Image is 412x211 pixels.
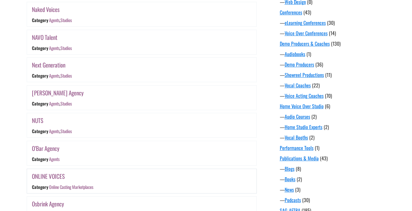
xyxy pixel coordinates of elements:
[280,165,390,172] div: —
[49,17,71,23] div: ,
[280,82,390,89] div: —
[49,17,59,23] a: Agents
[280,123,390,131] div: —
[60,72,71,79] a: Studios
[32,128,48,135] div: Category
[324,123,329,131] span: (2)
[280,50,390,58] div: —
[280,71,390,79] div: —
[32,72,48,79] div: Category
[309,134,314,141] span: (2)
[280,19,390,26] div: —
[295,186,300,193] span: (3)
[32,88,84,97] a: [PERSON_NAME] Agency
[32,116,43,125] a: NUTS
[285,61,314,68] a: Demo Producers
[312,82,320,89] span: (22)
[280,40,330,47] a: Demo Producers & Coaches
[49,184,93,190] a: Online Casting Marketplaces
[303,9,311,16] span: (43)
[32,172,65,181] a: ONLINE VOICES
[285,186,294,193] a: News
[280,29,390,37] div: —
[280,175,390,183] div: —
[325,102,330,110] span: (6)
[32,144,60,153] a: O’Bar Agency
[329,29,336,37] span: (14)
[280,113,390,120] div: —
[32,100,48,107] div: Category
[32,156,48,162] div: Category
[302,196,310,204] span: (30)
[280,186,390,193] div: —
[280,102,324,110] a: Home Voice Over Studio
[325,71,332,79] span: (11)
[285,92,324,99] a: Voice Acting Coaches
[32,184,48,190] div: Category
[280,9,302,16] a: Conferences
[285,19,326,26] a: eLearning Conferences
[49,156,59,162] a: Agents
[311,113,317,120] span: (2)
[285,71,324,79] a: Showreel Productions
[60,100,71,107] a: Studios
[285,29,328,37] a: Voice Over Conferences
[60,45,71,51] a: Studios
[285,50,305,58] a: Audiobooks
[280,92,390,99] div: —
[285,113,310,120] a: Audio Courses
[280,144,314,152] a: Performance Tools
[49,45,59,51] a: Agents
[285,196,301,204] a: Podcasts
[32,33,57,42] a: NAVO Talent
[49,72,59,79] a: Agents
[285,134,308,141] a: Vocal Booths
[32,5,60,14] a: Naked Voices
[32,199,64,208] a: Osbrink Agency
[315,61,323,68] span: (36)
[49,72,71,79] div: ,
[331,40,341,47] span: (130)
[325,92,332,99] span: (70)
[306,50,311,58] span: (1)
[49,100,59,107] a: Agents
[60,128,71,135] a: Studios
[296,165,301,172] span: (8)
[32,45,48,51] div: Category
[49,100,71,107] div: ,
[280,61,390,68] div: —
[320,155,328,162] span: (43)
[297,175,302,183] span: (2)
[49,45,71,51] div: ,
[280,155,319,162] a: Publications & Media
[285,82,311,89] a: Vocal Coaches
[60,17,71,23] a: Studios
[285,165,295,172] a: Blogs
[280,134,390,141] div: —
[285,123,322,131] a: Home Studio Experts
[285,175,295,183] a: Books
[32,60,65,69] a: Next Generation
[32,17,48,23] div: Category
[315,144,319,152] span: (1)
[49,128,71,135] div: ,
[49,128,59,135] a: Agents
[327,19,335,26] span: (30)
[280,196,390,204] div: —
